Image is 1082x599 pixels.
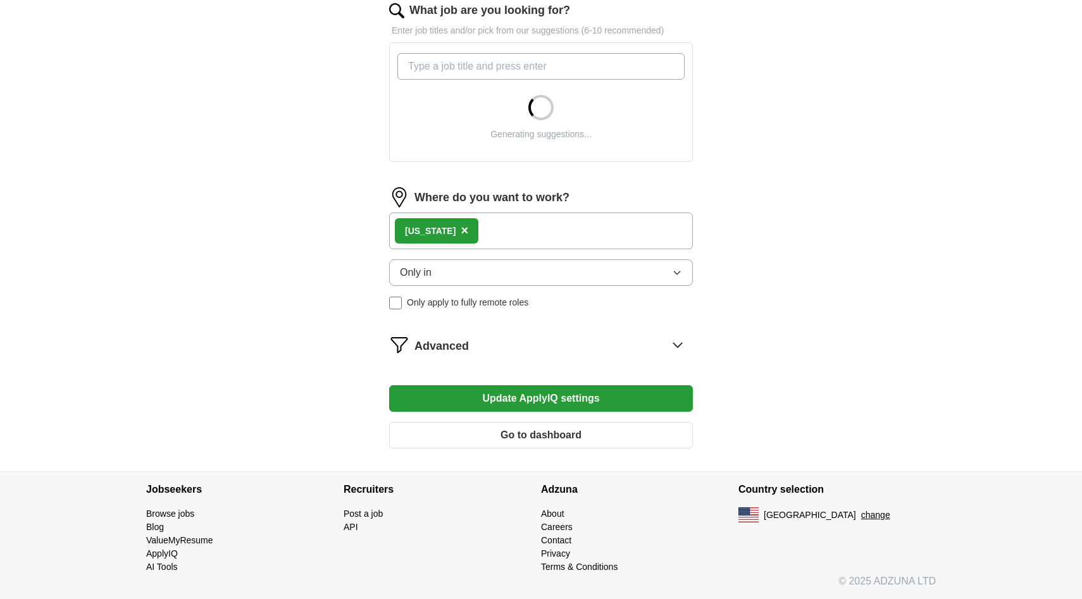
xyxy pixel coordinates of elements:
button: change [861,509,890,522]
input: Type a job title and press enter [397,53,685,80]
a: Post a job [344,509,383,519]
a: Privacy [541,548,570,559]
a: ApplyIQ [146,548,178,559]
a: Careers [541,522,573,532]
span: × [461,223,468,237]
h4: Country selection [738,472,936,507]
img: search.png [389,3,404,18]
span: [GEOGRAPHIC_DATA] [764,509,856,522]
button: × [461,221,468,240]
label: Where do you want to work? [414,189,569,206]
a: Browse jobs [146,509,194,519]
label: What job are you looking for? [409,2,570,19]
input: Only apply to fully remote roles [389,297,402,309]
a: ValueMyResume [146,535,213,545]
span: Advanced [414,338,469,355]
img: location.png [389,187,409,207]
a: Terms & Conditions [541,562,618,572]
a: API [344,522,358,532]
button: Update ApplyIQ settings [389,385,693,412]
a: Blog [146,522,164,532]
span: Only in [400,265,432,280]
a: About [541,509,564,519]
button: Go to dashboard [389,422,693,448]
a: Contact [541,535,571,545]
div: © 2025 ADZUNA LTD [136,574,946,599]
p: Enter job titles and/or pick from our suggestions (6-10 recommended) [389,24,693,37]
div: Generating suggestions... [490,128,592,141]
button: Only in [389,259,693,286]
span: Only apply to fully remote roles [407,296,528,309]
img: US flag [738,507,759,522]
a: AI Tools [146,562,178,572]
div: [US_STATE] [405,225,456,238]
img: filter [389,335,409,355]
